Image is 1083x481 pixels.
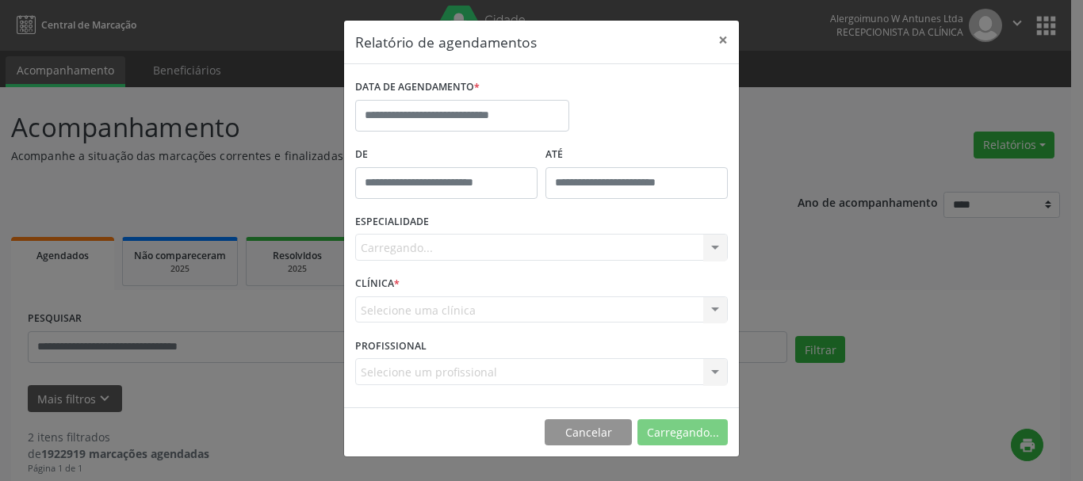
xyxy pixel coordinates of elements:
label: ATÉ [545,143,728,167]
label: CLÍNICA [355,272,400,296]
button: Carregando... [637,419,728,446]
button: Close [707,21,739,59]
label: PROFISSIONAL [355,334,427,358]
button: Cancelar [545,419,632,446]
label: De [355,143,538,167]
label: ESPECIALIDADE [355,210,429,235]
label: DATA DE AGENDAMENTO [355,75,480,100]
h5: Relatório de agendamentos [355,32,537,52]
